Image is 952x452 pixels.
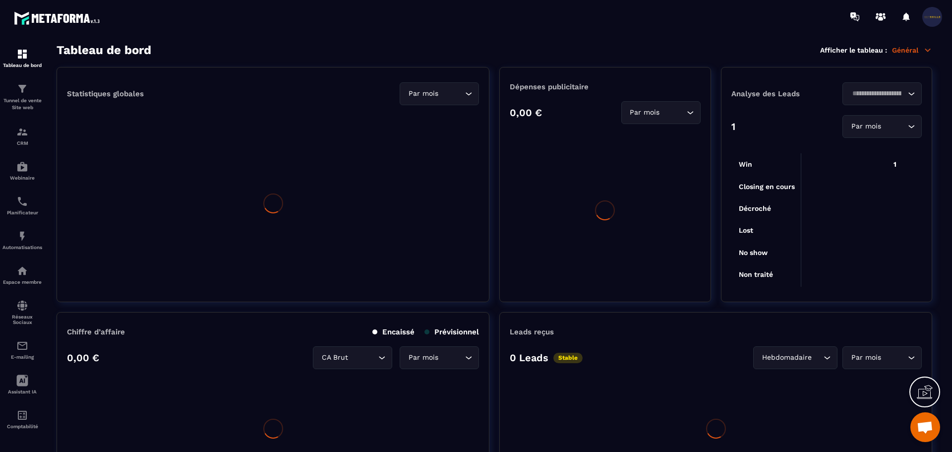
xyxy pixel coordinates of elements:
p: Tableau de bord [2,63,42,68]
a: automationsautomationsWebinaire [2,153,42,188]
input: Search for option [849,88,905,99]
input: Search for option [883,121,905,132]
p: Webinaire [2,175,42,181]
div: Search for option [842,346,922,369]
p: Planificateur [2,210,42,215]
a: automationsautomationsEspace membre [2,258,42,292]
p: Général [892,46,932,55]
p: Leads reçus [510,327,554,336]
a: emailemailE-mailing [2,332,42,367]
img: formation [16,126,28,138]
p: Assistant IA [2,389,42,394]
p: Stable [553,353,583,363]
img: logo [14,9,103,27]
p: Comptabilité [2,424,42,429]
img: accountant [16,409,28,421]
img: social-network [16,300,28,312]
div: Search for option [621,101,701,124]
p: 0,00 € [67,352,99,364]
p: 1 [731,121,735,132]
span: CA Brut [319,352,350,363]
img: scheduler [16,195,28,207]
span: Par mois [849,121,883,132]
img: formation [16,48,28,60]
input: Search for option [883,352,905,363]
a: accountantaccountantComptabilité [2,402,42,437]
p: E-mailing [2,354,42,360]
input: Search for option [440,352,463,363]
p: Tunnel de vente Site web [2,97,42,111]
a: social-networksocial-networkRéseaux Sociaux [2,292,42,332]
div: Search for option [842,115,922,138]
span: Par mois [628,107,662,118]
a: automationsautomationsAutomatisations [2,223,42,258]
p: Analyse des Leads [731,89,827,98]
div: Search for option [313,346,392,369]
div: Search for option [400,82,479,105]
a: formationformationTunnel de vente Site web [2,75,42,119]
input: Search for option [440,88,463,99]
p: 0 Leads [510,352,548,364]
p: Afficher le tableau : [820,46,887,54]
img: automations [16,230,28,242]
div: Search for option [400,346,479,369]
h3: Tableau de bord [57,43,151,57]
span: Hebdomadaire [760,352,814,363]
p: Espace membre [2,279,42,285]
p: Dépenses publicitaire [510,82,700,91]
a: formationformationTableau de bord [2,41,42,75]
p: Réseaux Sociaux [2,314,42,325]
img: automations [16,161,28,173]
tspan: Lost [739,226,753,234]
div: Ouvrir le chat [910,412,940,442]
p: Prévisionnel [424,327,479,336]
input: Search for option [350,352,376,363]
tspan: Décroché [739,204,771,212]
tspan: Closing en cours [739,183,795,191]
p: Automatisations [2,245,42,250]
input: Search for option [662,107,684,118]
p: Statistiques globales [67,89,144,98]
a: formationformationCRM [2,119,42,153]
tspan: Win [739,160,752,168]
img: email [16,340,28,352]
input: Search for option [814,352,821,363]
p: Encaissé [372,327,415,336]
tspan: Non traité [739,270,773,278]
div: Search for option [842,82,922,105]
tspan: No show [739,249,768,257]
span: Par mois [849,352,883,363]
span: Par mois [406,352,440,363]
img: formation [16,83,28,95]
div: Search for option [753,346,837,369]
p: CRM [2,140,42,146]
img: automations [16,265,28,277]
a: Assistant IA [2,367,42,402]
p: Chiffre d’affaire [67,327,125,336]
span: Par mois [406,88,440,99]
p: 0,00 € [510,107,542,119]
a: schedulerschedulerPlanificateur [2,188,42,223]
